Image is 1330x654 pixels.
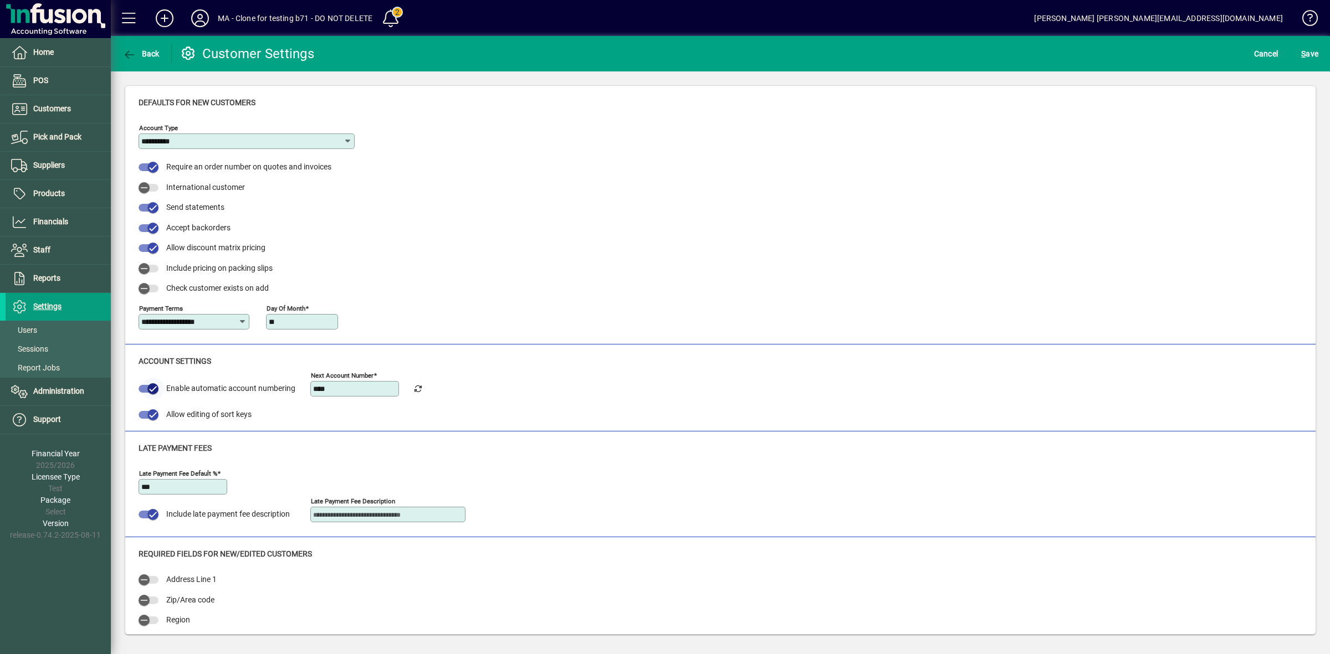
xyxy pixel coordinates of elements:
span: Defaults for new customers [139,98,255,107]
span: Required Fields For New/Edited Customers [139,549,312,558]
span: POS [33,76,48,85]
span: Accept backorders [166,223,231,232]
span: Financial Year [32,449,80,458]
span: Reports [33,274,60,282]
span: Suppliers [33,161,65,169]
span: Include pricing on packing slips [166,264,273,272]
button: Cancel [1251,44,1281,64]
a: Suppliers [6,152,111,179]
span: Sessions [11,344,48,353]
button: Add [147,8,182,28]
div: [PERSON_NAME] [PERSON_NAME][EMAIL_ADDRESS][DOMAIN_NAME] [1034,9,1283,27]
button: Profile [182,8,218,28]
span: Enable automatic account numbering [166,384,295,393]
span: Administration [33,387,84,395]
div: MA - Clone for testing b71 - DO NOT DELETE [218,9,372,27]
a: Report Jobs [6,358,111,377]
span: Licensee Type [32,472,80,481]
a: Staff [6,236,111,264]
a: Support [6,406,111,434]
span: Products [33,189,65,198]
span: Require an order number on quotes and invoices [166,162,331,171]
span: Package [40,496,70,504]
span: Region [166,615,190,624]
mat-label: Payment terms [139,304,183,312]
a: Financials [6,208,111,236]
button: Back [120,44,162,64]
span: ave [1301,45,1318,63]
span: Check customer exists on add [166,284,269,292]
span: Account settings [139,357,211,365]
mat-label: Next Account number [311,371,374,379]
mat-label: Late payment fee description [311,497,395,505]
span: International customer [166,183,245,192]
span: Late payment fees [139,444,212,452]
span: Customers [33,104,71,113]
a: Sessions [6,339,111,358]
span: Version [43,519,69,528]
mat-label: Account Type [139,124,178,132]
div: Customer Settings [180,45,314,63]
span: Allow discount matrix pricing [166,243,265,252]
mat-label: Day of month [267,304,305,312]
a: Products [6,180,111,208]
button: Save [1298,44,1321,64]
span: Cancel [1254,45,1278,63]
a: Home [6,39,111,66]
a: Administration [6,378,111,405]
span: Financials [33,217,68,226]
span: Home [33,48,54,56]
mat-label: Late payment fee default % [139,470,217,477]
span: S [1301,49,1306,58]
a: Knowledge Base [1294,2,1316,38]
a: Pick and Pack [6,123,111,151]
a: Customers [6,95,111,123]
span: Include late payment fee description [166,509,290,518]
a: POS [6,67,111,95]
app-page-header-button: Back [111,44,172,64]
span: Users [11,326,37,334]
span: Report Jobs [11,363,60,372]
span: Staff [33,245,50,254]
span: Settings [33,302,62,311]
span: Allow editing of sort keys [166,410,252,419]
span: Address Line 1 [166,575,217,584]
span: Pick and Pack [33,132,81,141]
span: Support [33,415,61,424]
span: Zip/Area code [166,595,214,604]
a: Reports [6,265,111,292]
span: Back [122,49,160,58]
span: Send statements [166,203,224,212]
a: Users [6,321,111,339]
